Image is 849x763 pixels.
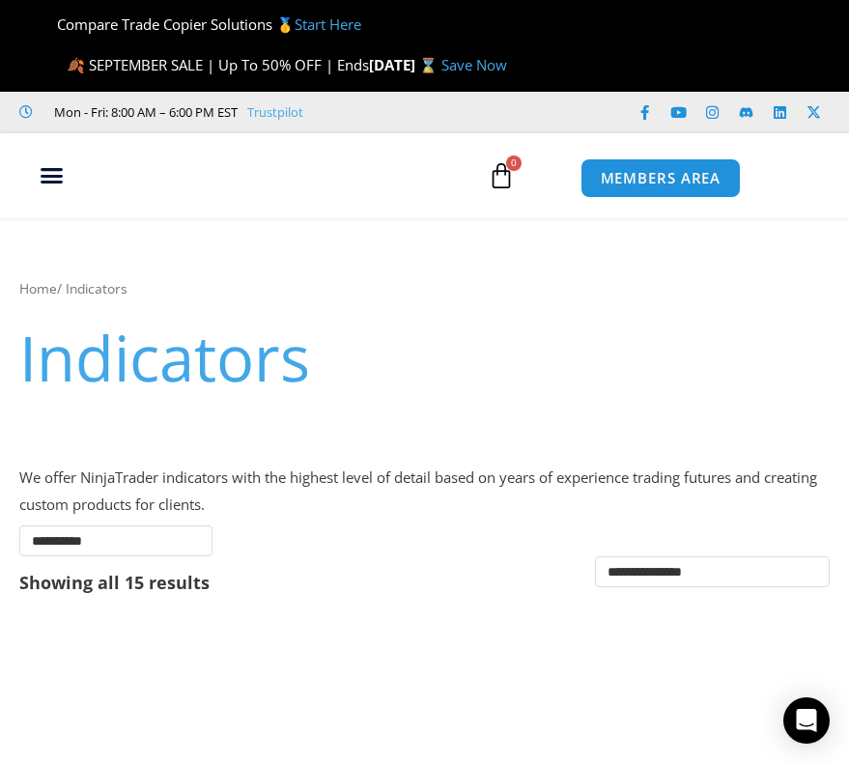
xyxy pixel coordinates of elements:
a: Save Now [441,55,507,74]
a: 0 [459,148,544,204]
div: Menu Toggle [10,157,94,194]
img: LogoAI | Affordable Indicators – NinjaTrader [113,140,321,210]
a: Start Here [295,14,361,34]
p: We offer NinjaTrader indicators with the highest level of detail based on years of experience tra... [19,465,830,519]
span: 0 [506,155,522,171]
span: Mon - Fri: 8:00 AM – 6:00 PM EST [49,100,238,124]
span: MEMBERS AREA [601,171,722,185]
a: Trustpilot [247,100,303,124]
span: Compare Trade Copier Solutions 🥇 [41,14,361,34]
select: Shop order [595,556,830,587]
h1: Indicators [19,314,830,402]
p: Showing all 15 results [19,574,210,591]
span: 🍂 SEPTEMBER SALE | Up To 50% OFF | Ends [67,55,369,74]
nav: Breadcrumb [19,276,830,301]
a: Home [19,279,57,297]
a: MEMBERS AREA [580,158,742,198]
strong: [DATE] ⌛ [369,55,441,74]
div: Open Intercom Messenger [783,697,830,744]
img: 🏆 [42,17,56,32]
